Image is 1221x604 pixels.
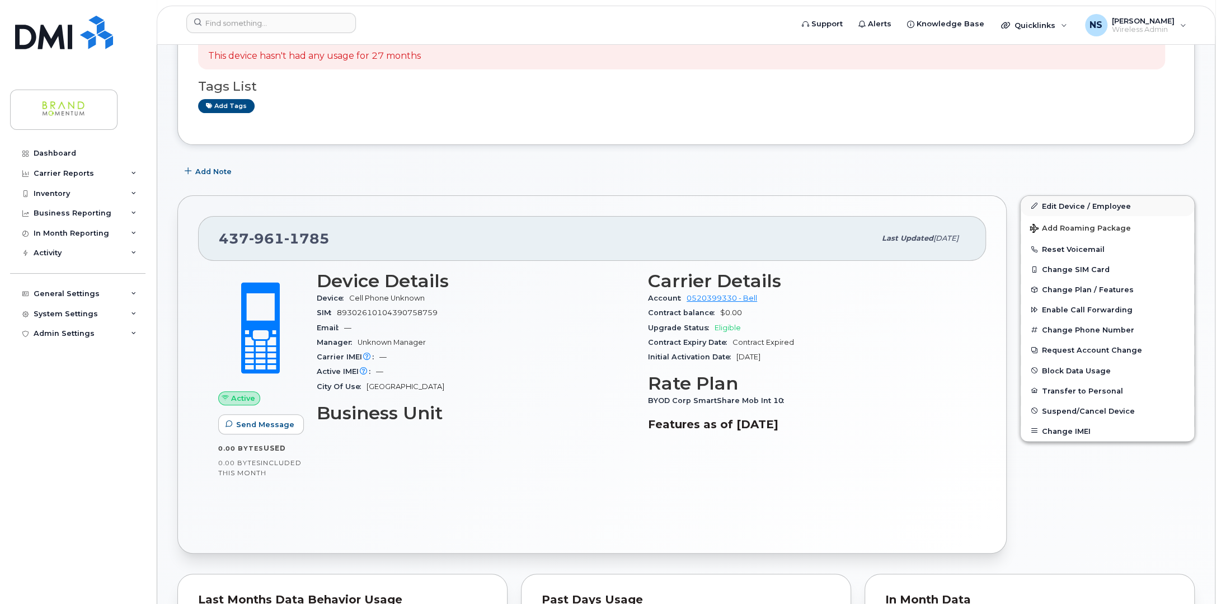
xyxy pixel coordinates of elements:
[1021,381,1194,401] button: Transfer to Personal
[648,271,966,291] h3: Carrier Details
[1015,21,1055,30] span: Quicklinks
[337,308,438,317] span: 89302610104390758759
[195,166,232,177] span: Add Note
[317,271,635,291] h3: Device Details
[344,324,351,332] span: —
[264,444,286,452] span: used
[1030,224,1131,235] span: Add Roaming Package
[218,458,302,477] span: included this month
[1021,239,1194,259] button: Reset Voicemail
[648,418,966,431] h3: Features as of [DATE]
[1021,340,1194,360] button: Request Account Change
[1021,299,1194,320] button: Enable Call Forwarding
[198,79,1174,93] h3: Tags List
[1021,259,1194,279] button: Change SIM Card
[317,382,367,391] span: City Of Use
[317,294,349,302] span: Device
[317,308,337,317] span: SIM
[882,234,933,242] span: Last updated
[1112,16,1175,25] span: [PERSON_NAME]
[933,234,959,242] span: [DATE]
[317,367,376,376] span: Active IMEI
[198,99,255,113] a: Add tags
[1089,18,1102,32] span: NS
[317,324,344,332] span: Email
[379,353,387,361] span: —
[1021,360,1194,381] button: Block Data Usage
[648,373,966,394] h3: Rate Plan
[376,367,383,376] span: —
[811,18,843,30] span: Support
[317,353,379,361] span: Carrier IMEI
[218,414,304,434] button: Send Message
[736,353,760,361] span: [DATE]
[349,294,425,302] span: Cell Phone Unknown
[720,308,742,317] span: $0.00
[1021,196,1194,216] a: Edit Device / Employee
[1021,320,1194,340] button: Change Phone Number
[868,18,891,30] span: Alerts
[236,419,294,430] span: Send Message
[1042,406,1135,415] span: Suspend/Cancel Device
[1077,14,1194,36] div: Neven Stefancic
[218,459,261,467] span: 0.00 Bytes
[208,50,421,63] p: This device hasn't had any usage for 27 months
[687,294,757,302] a: 0520399330 - Bell
[284,230,330,247] span: 1785
[648,396,790,405] span: BYOD Corp SmartShare Mob Int 10
[1021,279,1194,299] button: Change Plan / Features
[218,444,264,452] span: 0.00 Bytes
[317,403,635,423] h3: Business Unit
[1042,285,1134,294] span: Change Plan / Features
[186,13,356,33] input: Find something...
[1112,25,1175,34] span: Wireless Admin
[1021,216,1194,239] button: Add Roaming Package
[917,18,984,30] span: Knowledge Base
[1021,401,1194,421] button: Suspend/Cancel Device
[851,13,899,35] a: Alerts
[367,382,444,391] span: [GEOGRAPHIC_DATA]
[648,294,687,302] span: Account
[648,324,715,332] span: Upgrade Status
[177,162,241,182] button: Add Note
[732,338,794,347] span: Contract Expired
[648,308,720,317] span: Contract balance
[317,338,358,347] span: Manager
[794,13,851,35] a: Support
[219,230,330,247] span: 437
[358,338,426,347] span: Unknown Manager
[648,353,736,361] span: Initial Activation Date
[993,14,1075,36] div: Quicklinks
[231,393,255,404] span: Active
[249,230,284,247] span: 961
[899,13,992,35] a: Knowledge Base
[1021,421,1194,441] button: Change IMEI
[648,338,732,347] span: Contract Expiry Date
[715,324,741,332] span: Eligible
[1042,306,1133,314] span: Enable Call Forwarding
